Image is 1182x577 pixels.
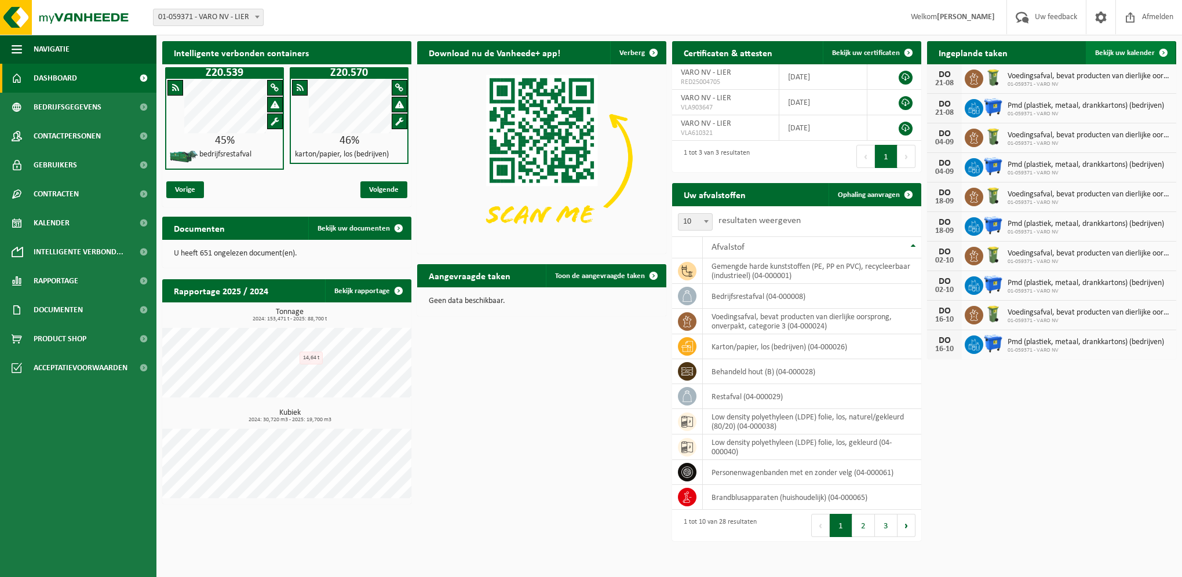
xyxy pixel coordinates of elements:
[318,225,390,232] span: Bekijk uw documenten
[983,156,1003,176] img: WB-1100-HPE-BE-01
[983,216,1003,235] img: WB-1100-HPE-BE-01
[703,284,921,309] td: bedrijfsrestafval (04-000008)
[933,247,956,257] div: DO
[1008,288,1164,295] span: 01-059371 - VARO NV
[718,216,801,225] label: resultaten weergeven
[1095,49,1155,57] span: Bekijk uw kalender
[933,129,956,138] div: DO
[1008,338,1164,347] span: Pmd (plastiek, metaal, drankkartons) (bedrijven)
[153,9,264,26] span: 01-059371 - VARO NV - LIER
[703,384,921,409] td: restafval (04-000029)
[300,352,323,364] div: 14,64 t
[34,209,70,238] span: Kalender
[168,308,411,322] h3: Tonnage
[1008,258,1170,265] span: 01-059371 - VARO NV
[34,64,77,93] span: Dashboard
[703,258,921,284] td: gemengde harde kunststoffen (PE, PP en PVC), recycleerbaar (industrieel) (04-000001)
[34,295,83,324] span: Documenten
[1008,229,1164,236] span: 01-059371 - VARO NV
[703,434,921,460] td: low density polyethyleen (LDPE) folie, los, gekleurd (04-000040)
[678,144,750,169] div: 1 tot 3 van 3 resultaten
[1008,131,1170,140] span: Voedingsafval, bevat producten van dierlijke oorsprong, onverpakt, categorie 3
[166,135,283,147] div: 45%
[933,109,956,117] div: 21-08
[856,145,875,168] button: Previous
[933,70,956,79] div: DO
[546,264,665,287] a: Toon de aangevraagde taken
[832,49,900,57] span: Bekijk uw certificaten
[1086,41,1175,64] a: Bekijk uw kalender
[168,409,411,423] h3: Kubiek
[162,41,411,64] h2: Intelligente verbonden containers
[34,353,127,382] span: Acceptatievoorwaarden
[417,264,522,287] h2: Aangevraagde taken
[1008,140,1170,147] span: 01-059371 - VARO NV
[898,145,915,168] button: Next
[168,67,281,79] h1: Z20.539
[983,127,1003,147] img: WB-0140-HPE-GN-50
[34,266,78,295] span: Rapportage
[1008,101,1164,111] span: Pmd (plastiek, metaal, drankkartons) (bedrijven)
[681,129,770,138] span: VLA610321
[678,513,757,538] div: 1 tot 10 van 28 resultaten
[703,309,921,334] td: voedingsafval, bevat producten van dierlijke oorsprong, onverpakt, categorie 3 (04-000024)
[1008,170,1164,177] span: 01-059371 - VARO NV
[154,9,263,25] span: 01-059371 - VARO NV - LIER
[1008,279,1164,288] span: Pmd (plastiek, metaal, drankkartons) (bedrijven)
[933,100,956,109] div: DO
[162,279,280,302] h2: Rapportage 2025 / 2024
[34,35,70,64] span: Navigatie
[34,122,101,151] span: Contactpersonen
[811,514,830,537] button: Previous
[703,359,921,384] td: behandeld hout (B) (04-000028)
[983,304,1003,324] img: WB-0140-HPE-GN-50
[898,514,915,537] button: Next
[933,306,956,316] div: DO
[681,103,770,112] span: VLA903647
[983,68,1003,87] img: WB-0140-HPE-GN-50
[983,275,1003,294] img: WB-1100-HPE-BE-01
[162,217,236,239] h2: Documenten
[852,514,875,537] button: 2
[34,180,79,209] span: Contracten
[838,191,900,199] span: Ophaling aanvragen
[933,277,956,286] div: DO
[933,168,956,176] div: 04-09
[417,41,572,64] h2: Download nu de Vanheede+ app!
[1008,317,1170,324] span: 01-059371 - VARO NV
[983,334,1003,353] img: WB-1100-HPE-BE-01
[360,181,407,198] span: Volgende
[417,64,666,251] img: Download de VHEPlus App
[166,181,204,198] span: Vorige
[933,336,956,345] div: DO
[1008,308,1170,317] span: Voedingsafval, bevat producten van dierlijke oorsprong, onverpakt, categorie 3
[703,485,921,510] td: brandblusapparaten (huishoudelijk) (04-000065)
[291,135,407,147] div: 46%
[933,316,956,324] div: 16-10
[1008,347,1164,354] span: 01-059371 - VARO NV
[1008,81,1170,88] span: 01-059371 - VARO NV
[168,417,411,423] span: 2024: 30,720 m3 - 2025: 19,700 m3
[672,41,784,64] h2: Certificaten & attesten
[555,272,645,280] span: Toon de aangevraagde taken
[672,183,757,206] h2: Uw afvalstoffen
[34,151,77,180] span: Gebruikers
[678,213,713,231] span: 10
[681,78,770,87] span: RED25004705
[830,514,852,537] button: 1
[779,115,867,141] td: [DATE]
[610,41,665,64] button: Verberg
[703,460,921,485] td: personenwagenbanden met en zonder velg (04-000061)
[1008,111,1164,118] span: 01-059371 - VARO NV
[779,64,867,90] td: [DATE]
[933,138,956,147] div: 04-09
[933,345,956,353] div: 16-10
[293,67,406,79] h1: Z20.570
[829,183,920,206] a: Ophaling aanvragen
[937,13,995,21] strong: [PERSON_NAME]
[1008,249,1170,258] span: Voedingsafval, bevat producten van dierlijke oorsprong, onverpakt, categorie 3
[169,149,198,164] img: HK-XZ-20-GN-01
[295,151,389,159] h4: karton/papier, los (bedrijven)
[34,324,86,353] span: Product Shop
[174,250,400,258] p: U heeft 651 ongelezen document(en).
